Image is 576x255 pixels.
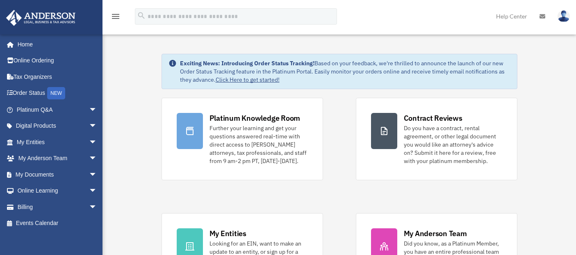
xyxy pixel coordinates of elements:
span: arrow_drop_down [89,166,105,183]
span: arrow_drop_down [89,101,105,118]
div: Based on your feedback, we're thrilled to announce the launch of our new Order Status Tracking fe... [180,59,510,84]
a: Digital Productsarrow_drop_down [6,118,109,134]
span: arrow_drop_down [89,134,105,151]
i: search [137,11,146,20]
a: My Anderson Teamarrow_drop_down [6,150,109,167]
a: Contract Reviews Do you have a contract, rental agreement, or other legal document you would like... [356,98,517,180]
div: Platinum Knowledge Room [209,113,301,123]
a: My Entitiesarrow_drop_down [6,134,109,150]
i: menu [111,11,121,21]
a: Platinum Q&Aarrow_drop_down [6,101,109,118]
div: NEW [47,87,65,99]
a: Tax Organizers [6,69,109,85]
div: My Entities [209,228,246,239]
div: My Anderson Team [404,228,467,239]
a: menu [111,14,121,21]
a: Billingarrow_drop_down [6,199,109,215]
img: User Pic [558,10,570,22]
strong: Exciting News: Introducing Order Status Tracking! [180,60,314,67]
span: arrow_drop_down [89,118,105,135]
a: Home [6,36,105,53]
a: Platinum Knowledge Room Further your learning and get your questions answered real-time with dire... [162,98,323,180]
div: Do you have a contract, rental agreement, or other legal document you would like an attorney's ad... [404,124,502,165]
span: arrow_drop_down [89,199,105,216]
a: My Documentsarrow_drop_down [6,166,109,183]
a: Events Calendar [6,215,109,232]
a: Click Here to get started! [216,76,280,83]
span: arrow_drop_down [89,150,105,167]
a: Order StatusNEW [6,85,109,102]
a: Online Learningarrow_drop_down [6,183,109,199]
img: Anderson Advisors Platinum Portal [4,10,78,26]
a: Online Ordering [6,53,109,69]
span: arrow_drop_down [89,183,105,200]
div: Contract Reviews [404,113,462,123]
div: Further your learning and get your questions answered real-time with direct access to [PERSON_NAM... [209,124,308,165]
